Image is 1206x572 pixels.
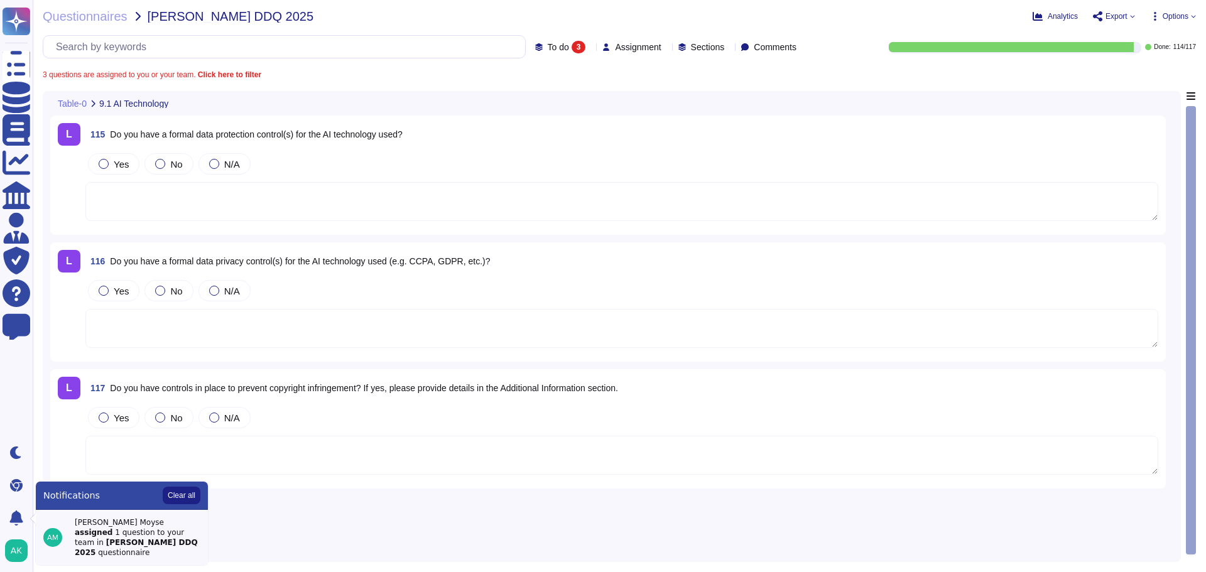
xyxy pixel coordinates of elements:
span: Yes [114,413,129,423]
img: user [43,528,62,547]
div: L [58,377,80,399]
button: user [3,537,36,564]
span: 3 questions are assigned to you or your team. [43,71,261,78]
span: 116 [85,257,105,266]
span: N/A [224,413,240,423]
button: Analytics [1033,11,1078,21]
div: L [58,250,80,273]
span: No [170,413,182,423]
span: Done: [1154,44,1171,50]
span: No [170,159,182,170]
span: Table-0 [58,99,87,108]
div: 3 [572,41,586,53]
span: To do [548,43,569,51]
button: user[PERSON_NAME] Moyse assigned 1 question to your team in [PERSON_NAME] DDQ 2025 questionnaire [36,510,208,565]
span: Do you have controls in place to prevent copyright infringement? If yes, please provide details i... [110,383,618,393]
span: Assignment [615,43,661,51]
input: Search by keywords [50,36,525,58]
b: Click here to filter [195,70,261,79]
span: Yes [114,286,129,296]
span: 115 [85,130,105,139]
strong: assigned [75,528,112,537]
span: No [170,286,182,296]
div: L [58,123,80,146]
button: Clear all [163,487,200,504]
span: N/A [224,159,240,170]
span: 117 [85,384,105,392]
span: [PERSON_NAME] DDQ 2025 [148,10,314,23]
span: Export [1105,13,1127,20]
span: Questionnaires [43,10,128,23]
span: Do you have a formal data privacy control(s) for the AI technology used (e.g. CCPA, GDPR, etc.)? [110,256,490,266]
span: N/A [224,286,240,296]
span: Notifications [43,489,100,502]
span: Analytics [1048,13,1078,20]
span: 9.1 AI Technology [99,99,168,108]
strong: [PERSON_NAME] DDQ 2025 [75,538,198,557]
span: Do you have a formal data protection control(s) for the AI technology used? [110,129,402,139]
span: Comments [754,43,796,51]
span: Sections [691,43,725,51]
span: 114 / 117 [1173,44,1196,50]
span: Yes [114,159,129,170]
div: [PERSON_NAME] Moyse 1 question to your team in questionnaire [75,517,200,558]
span: Options [1163,13,1188,20]
img: user [5,539,28,562]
